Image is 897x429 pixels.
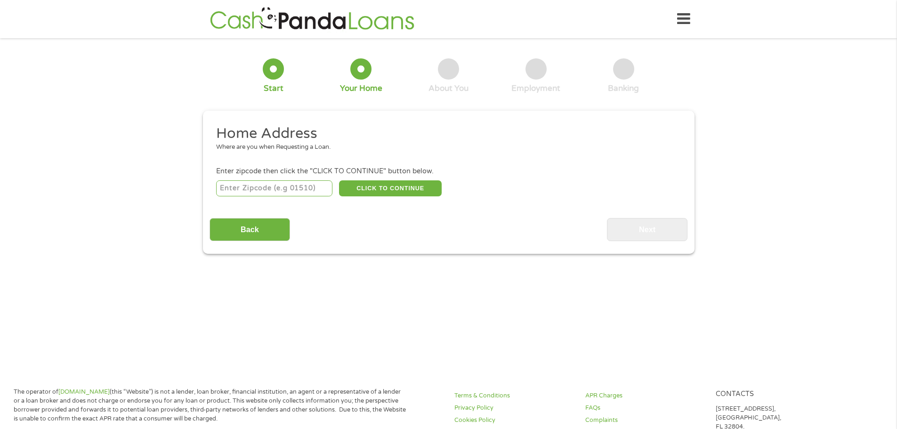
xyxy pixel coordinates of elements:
img: GetLoanNow Logo [207,6,417,32]
a: Terms & Conditions [454,391,574,400]
p: The operator of (this “Website”) is not a lender, loan broker, financial institution, an agent or... [14,388,406,423]
input: Back [210,218,290,241]
input: Next [607,218,687,241]
div: Employment [511,83,560,94]
a: FAQs [585,404,705,413]
a: Privacy Policy [454,404,574,413]
h2: Home Address [216,124,674,143]
div: About You [428,83,469,94]
a: [DOMAIN_NAME] [58,388,110,396]
div: Where are you when Requesting a Loan. [216,143,674,152]
div: Banking [608,83,639,94]
a: Cookies Policy [454,416,574,425]
a: Complaints [585,416,705,425]
div: Start [264,83,283,94]
a: APR Charges [585,391,705,400]
div: Enter zipcode then click the "CLICK TO CONTINUE" button below. [216,166,680,177]
h4: Contacts [716,390,835,399]
input: Enter Zipcode (e.g 01510) [216,180,332,196]
div: Your Home [340,83,382,94]
button: CLICK TO CONTINUE [339,180,442,196]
